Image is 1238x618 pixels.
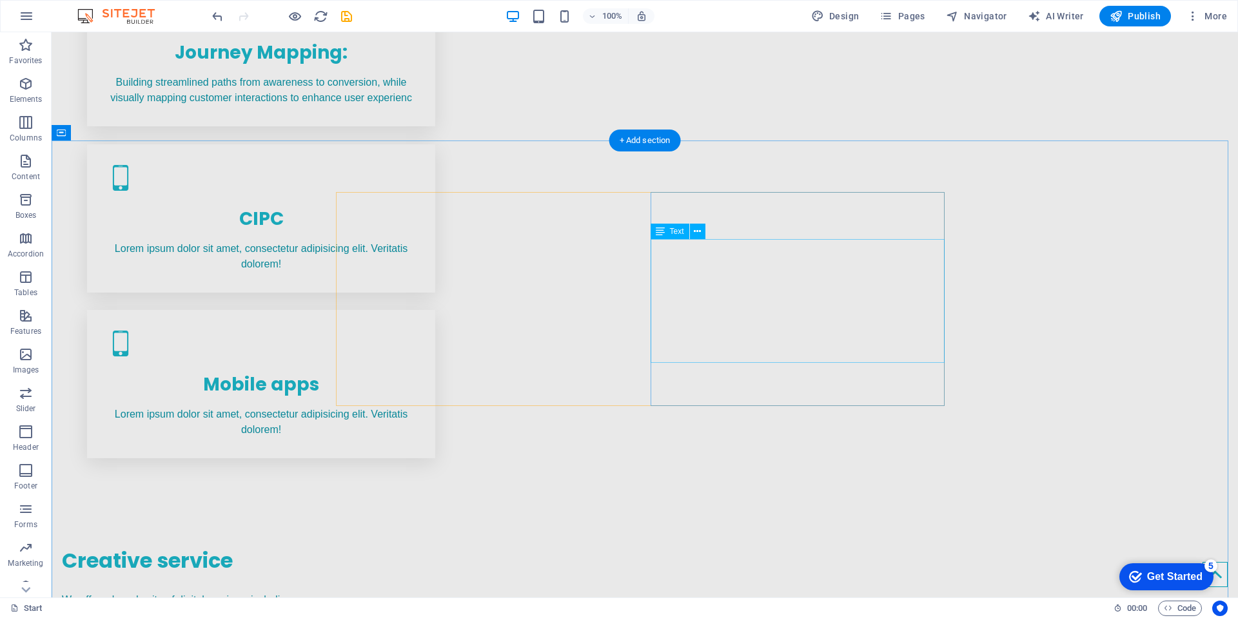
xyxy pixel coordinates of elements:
[1127,601,1147,616] span: 00 00
[941,6,1012,26] button: Navigator
[10,94,43,104] p: Elements
[14,481,37,491] p: Footer
[313,9,328,24] i: Reload page
[670,227,684,235] span: Text
[14,287,37,298] p: Tables
[8,249,44,259] p: Accordion
[946,10,1007,23] span: Navigator
[12,171,40,182] p: Content
[1099,6,1171,26] button: Publish
[879,10,925,23] span: Pages
[1114,601,1148,616] h6: Session time
[806,6,865,26] button: Design
[339,8,354,24] button: save
[74,8,171,24] img: Editor Logo
[874,6,930,26] button: Pages
[13,365,39,375] p: Images
[339,9,354,24] i: Save (Ctrl+S)
[1158,601,1202,616] button: Code
[1023,6,1089,26] button: AI Writer
[10,326,41,336] p: Features
[1136,603,1138,613] span: :
[9,55,42,66] p: Favorites
[210,9,225,24] i: Undo: Change text (Ctrl+Z)
[10,133,42,143] p: Columns
[16,403,36,414] p: Slider
[609,130,681,151] div: + Add section
[38,14,93,26] div: Get Started
[1186,10,1227,23] span: More
[1110,10,1161,23] span: Publish
[14,519,37,530] p: Forms
[583,8,629,24] button: 100%
[313,8,328,24] button: reload
[13,442,39,452] p: Header
[1028,10,1084,23] span: AI Writer
[95,3,108,15] div: 5
[210,8,225,24] button: undo
[8,558,43,568] p: Marketing
[10,6,104,34] div: Get Started 5 items remaining, 0% complete
[636,10,647,22] i: On resize automatically adjust zoom level to fit chosen device.
[602,8,623,24] h6: 100%
[811,10,860,23] span: Design
[1164,601,1196,616] span: Code
[1181,6,1232,26] button: More
[15,210,37,220] p: Boxes
[1212,601,1228,616] button: Usercentrics
[10,601,43,616] a: Click to cancel selection. Double-click to open Pages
